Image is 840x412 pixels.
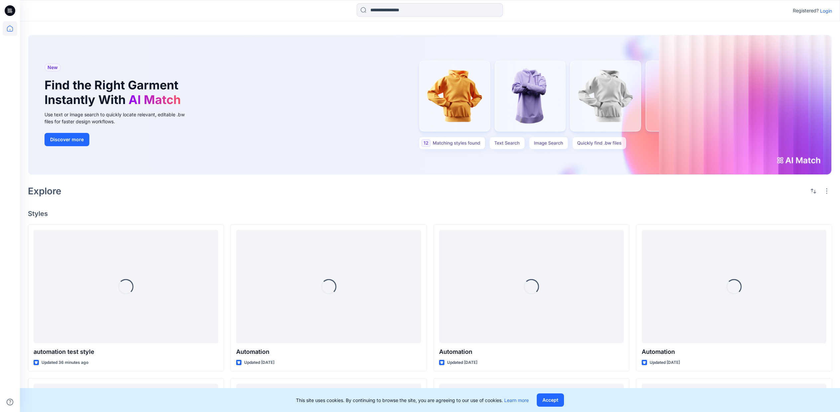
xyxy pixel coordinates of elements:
[820,7,832,14] p: Login
[28,210,832,218] h4: Styles
[650,359,680,366] p: Updated [DATE]
[42,359,88,366] p: Updated 36 minutes ago
[296,397,529,404] p: This site uses cookies. By continuing to browse the site, you are agreeing to our use of cookies.
[793,7,819,15] p: Registered?
[439,347,624,357] p: Automation
[129,92,181,107] span: AI Match
[28,186,61,196] h2: Explore
[45,78,184,107] h1: Find the Right Garment Instantly With
[244,359,274,366] p: Updated [DATE]
[236,347,421,357] p: Automation
[34,347,218,357] p: automation test style
[45,133,89,146] button: Discover more
[47,63,58,71] span: New
[447,359,477,366] p: Updated [DATE]
[504,397,529,403] a: Learn more
[642,347,826,357] p: Automation
[537,393,564,407] button: Accept
[45,111,194,125] div: Use text or image search to quickly locate relevant, editable .bw files for faster design workflows.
